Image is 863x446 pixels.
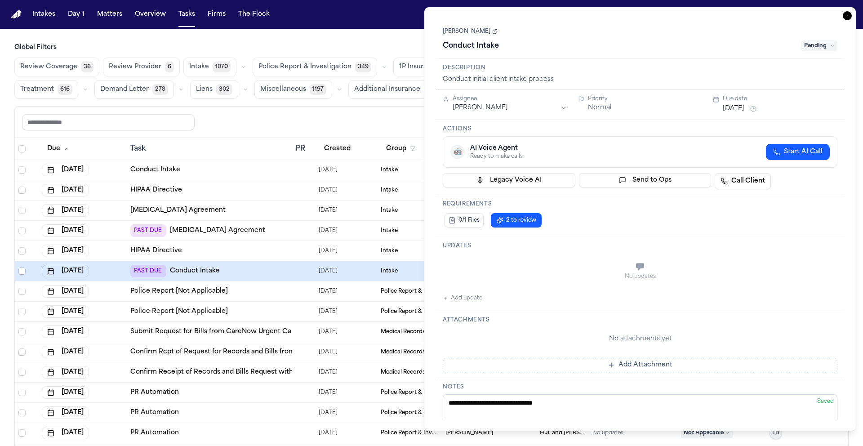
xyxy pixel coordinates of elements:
span: 616 [58,84,72,95]
button: Intake1070 [183,58,236,76]
button: Tasks [175,6,199,22]
span: 1197 [310,84,326,95]
button: Snooze task [748,103,759,114]
button: Intakes [29,6,59,22]
button: Demand Letter278 [94,80,174,99]
span: 0/1 Files [458,217,480,224]
h1: Conduct Intake [439,39,503,53]
button: Police Report & Investigation349 [253,58,377,76]
button: Liens302 [190,80,238,99]
span: 0 [424,84,433,95]
button: 1P Insurance285 [393,58,465,76]
div: Due date [723,95,837,103]
button: 2 to review [491,213,542,227]
button: Firms [204,6,229,22]
h3: Notes [443,384,837,391]
span: Demand Letter [100,85,149,94]
span: 1070 [213,62,231,72]
button: Start AI Call [766,144,830,160]
div: Conduct initial client intake process [443,75,837,84]
button: Matters [93,6,126,22]
h3: Global Filters [14,43,849,52]
button: Send to Ops [579,173,712,187]
button: Day 1 [64,6,88,22]
h3: Updates [443,242,837,250]
button: Review Coverage36 [14,58,99,76]
a: Call Client [715,173,771,189]
h3: Attachments [443,317,837,324]
button: Add Attachment [443,358,837,372]
a: Home [11,10,22,19]
h3: Actions [443,125,837,133]
span: Saved [817,399,834,404]
a: [PERSON_NAME] [443,28,498,35]
button: Miscellaneous1197 [254,80,332,99]
button: [DATE] [723,104,744,113]
span: 302 [216,84,232,95]
h3: Description [443,64,837,71]
div: Ready to make calls [470,153,523,160]
span: Intake [189,62,209,71]
div: Assignee [453,95,567,103]
span: 1P Insurance [399,62,439,71]
span: 2 to review [506,217,536,224]
span: Miscellaneous [260,85,306,94]
span: Start AI Call [784,147,823,156]
span: 6 [165,62,174,72]
button: Review Provider6 [103,58,180,76]
div: AI Voice Agent [470,144,523,153]
span: Liens [196,85,213,94]
h3: Requirements [443,201,837,208]
button: Add update [443,293,482,303]
span: Pending [801,40,837,51]
div: No updates [443,273,837,280]
div: Priority [588,95,703,103]
img: Finch Logo [11,10,22,19]
button: Treatment616 [14,80,78,99]
button: The Flock [235,6,273,22]
span: Additional Insurance [354,85,420,94]
span: Review Provider [109,62,161,71]
span: 349 [355,62,371,72]
span: Treatment [20,85,54,94]
span: 278 [152,84,168,95]
button: Additional Insurance0 [348,80,439,99]
button: Overview [131,6,169,22]
span: Review Coverage [20,62,77,71]
span: 36 [81,62,93,72]
button: Legacy Voice AI [443,173,575,187]
span: 🤖 [454,147,462,156]
button: Normal [588,103,611,112]
span: Police Report & Investigation [258,62,351,71]
div: No attachments yet [443,334,837,343]
button: 0/1 Files [445,213,484,227]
